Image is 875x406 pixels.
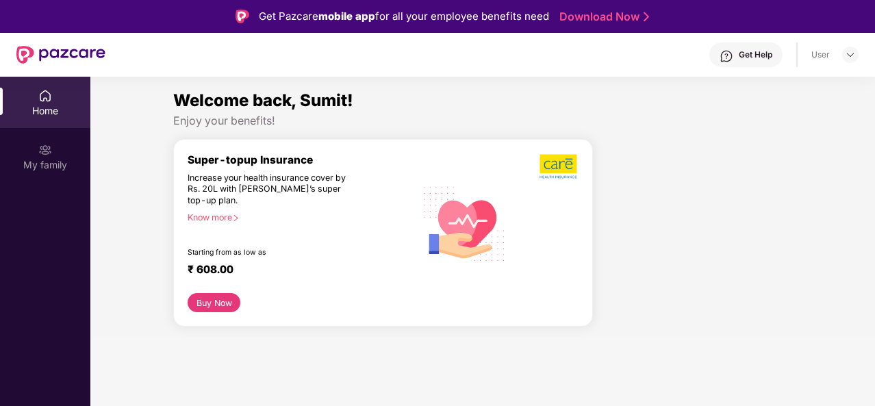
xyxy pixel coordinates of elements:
span: right [232,214,240,222]
div: Starting from as low as [188,248,357,257]
img: svg+xml;base64,PHN2ZyB4bWxucz0iaHR0cDovL3d3dy53My5vcmcvMjAwMC9zdmciIHhtbG5zOnhsaW5rPSJodHRwOi8vd3... [416,173,513,272]
button: Buy Now [188,293,240,312]
div: User [811,49,830,60]
div: Super-topup Insurance [188,153,416,166]
div: ₹ 608.00 [188,263,402,279]
div: Enjoy your benefits! [173,114,792,128]
img: Stroke [644,10,649,24]
span: Welcome back, Sumit! [173,90,353,110]
img: Logo [236,10,249,23]
div: Increase your health insurance cover by Rs. 20L with [PERSON_NAME]’s super top-up plan. [188,173,357,207]
img: svg+xml;base64,PHN2ZyBpZD0iRHJvcGRvd24tMzJ4MzIiIHhtbG5zPSJodHRwOi8vd3d3LnczLm9yZy8yMDAwL3N2ZyIgd2... [845,49,856,60]
div: Get Help [739,49,772,60]
strong: mobile app [318,10,375,23]
a: Download Now [559,10,645,24]
div: Know more [188,212,407,222]
img: svg+xml;base64,PHN2ZyBpZD0iSGVscC0zMngzMiIgeG1sbnM9Imh0dHA6Ly93d3cudzMub3JnLzIwMDAvc3ZnIiB3aWR0aD... [720,49,733,63]
img: svg+xml;base64,PHN2ZyBpZD0iSG9tZSIgeG1sbnM9Imh0dHA6Ly93d3cudzMub3JnLzIwMDAvc3ZnIiB3aWR0aD0iMjAiIG... [38,89,52,103]
img: svg+xml;base64,PHN2ZyB3aWR0aD0iMjAiIGhlaWdodD0iMjAiIHZpZXdCb3g9IjAgMCAyMCAyMCIgZmlsbD0ibm9uZSIgeG... [38,143,52,157]
img: b5dec4f62d2307b9de63beb79f102df3.png [540,153,579,179]
div: Get Pazcare for all your employee benefits need [259,8,549,25]
img: New Pazcare Logo [16,46,105,64]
